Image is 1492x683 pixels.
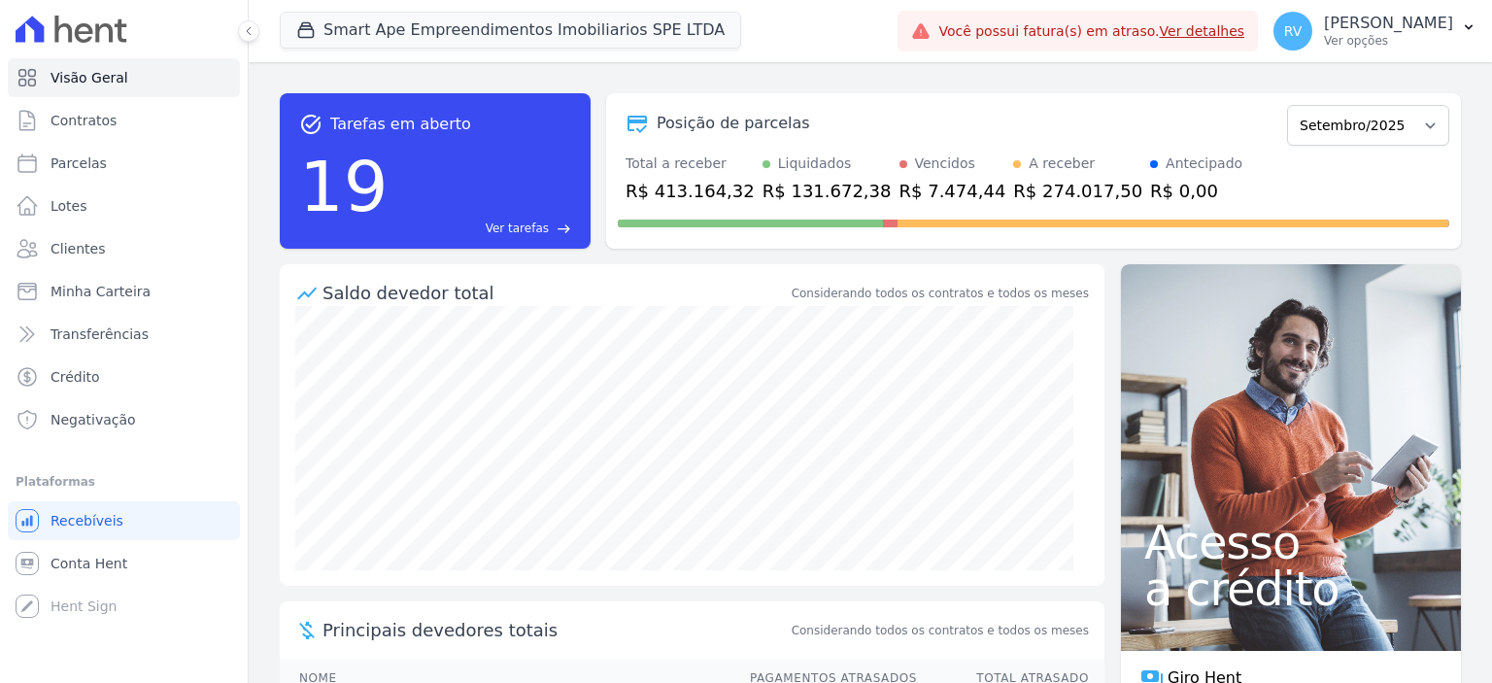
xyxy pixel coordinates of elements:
[299,136,389,237] div: 19
[1029,154,1095,174] div: A receber
[8,315,240,354] a: Transferências
[8,272,240,311] a: Minha Carteira
[486,220,549,237] span: Ver tarefas
[626,154,755,174] div: Total a receber
[8,58,240,97] a: Visão Geral
[899,178,1006,204] div: R$ 7.474,44
[322,617,788,643] span: Principais devedores totais
[1144,565,1438,612] span: a crédito
[51,554,127,573] span: Conta Hent
[1258,4,1492,58] button: RV [PERSON_NAME] Ver opções
[915,154,975,174] div: Vencidos
[396,220,571,237] a: Ver tarefas east
[763,178,892,204] div: R$ 131.672,38
[792,285,1089,302] div: Considerando todos os contratos e todos os meses
[778,154,852,174] div: Liquidados
[1144,519,1438,565] span: Acesso
[280,12,741,49] button: Smart Ape Empreendimentos Imobiliarios SPE LTDA
[1166,154,1242,174] div: Antecipado
[1284,24,1303,38] span: RV
[1160,23,1245,39] a: Ver detalhes
[51,324,149,344] span: Transferências
[51,511,123,530] span: Recebíveis
[299,113,322,136] span: task_alt
[8,400,240,439] a: Negativação
[1324,33,1453,49] p: Ver opções
[1013,178,1142,204] div: R$ 274.017,50
[330,113,471,136] span: Tarefas em aberto
[657,112,810,135] div: Posição de parcelas
[322,280,788,306] div: Saldo devedor total
[51,367,100,387] span: Crédito
[8,101,240,140] a: Contratos
[557,222,571,236] span: east
[51,154,107,173] span: Parcelas
[938,21,1244,42] span: Você possui fatura(s) em atraso.
[8,358,240,396] a: Crédito
[792,622,1089,639] span: Considerando todos os contratos e todos os meses
[1324,14,1453,33] p: [PERSON_NAME]
[626,178,755,204] div: R$ 413.164,32
[51,239,105,258] span: Clientes
[8,144,240,183] a: Parcelas
[8,187,240,225] a: Lotes
[1150,178,1242,204] div: R$ 0,00
[8,229,240,268] a: Clientes
[8,544,240,583] a: Conta Hent
[51,111,117,130] span: Contratos
[51,68,128,87] span: Visão Geral
[51,196,87,216] span: Lotes
[51,282,151,301] span: Minha Carteira
[8,501,240,540] a: Recebíveis
[51,410,136,429] span: Negativação
[16,470,232,494] div: Plataformas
